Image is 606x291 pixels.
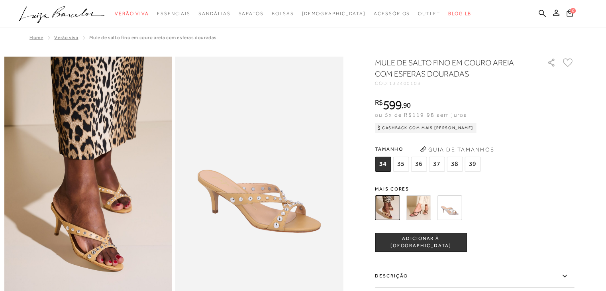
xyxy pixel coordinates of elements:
[375,99,383,106] i: R$
[375,233,467,252] button: ADICIONAR À [GEOGRAPHIC_DATA]
[570,8,576,14] span: 0
[417,143,497,156] button: Guia de Tamanhos
[418,6,440,21] a: categoryNavScreenReaderText
[375,143,482,155] span: Tamanho
[89,35,216,40] span: MULE DE SALTO FINO EM COURO AREIA COM ESFERAS DOURADAS
[448,11,471,16] span: BLOG LB
[402,102,411,109] i: ,
[393,157,409,172] span: 35
[389,81,421,86] span: 132400103
[383,98,402,112] span: 599
[375,81,534,86] div: CÓD:
[375,195,400,220] img: MULE DE SALTO FINO EM COURO AREIA COM ESFERAS DOURADAS
[375,112,467,118] span: ou 5x de R$119,98 sem juros
[447,157,463,172] span: 38
[418,11,440,16] span: Outlet
[375,157,391,172] span: 34
[429,157,445,172] span: 37
[374,11,410,16] span: Acessórios
[403,101,411,109] span: 90
[465,157,480,172] span: 39
[375,57,524,79] h1: MULE DE SALTO FINO EM COURO AREIA COM ESFERAS DOURADAS
[375,123,477,133] div: Cashback com Mais [PERSON_NAME]
[157,11,190,16] span: Essenciais
[157,6,190,21] a: categoryNavScreenReaderText
[374,6,410,21] a: categoryNavScreenReaderText
[54,35,78,40] a: Verão Viva
[115,11,149,16] span: Verão Viva
[375,187,574,191] span: Mais cores
[198,6,230,21] a: categoryNavScreenReaderText
[302,6,366,21] a: noSubCategoriesText
[198,11,230,16] span: Sandálias
[375,235,466,249] span: ADICIONAR À [GEOGRAPHIC_DATA]
[448,6,471,21] a: BLOG LB
[564,9,575,20] button: 0
[272,11,294,16] span: Bolsas
[406,195,431,220] img: MULE DE SALTO FINO EM COURO CAFÉ COM ESFERAS DOURADAS
[272,6,294,21] a: categoryNavScreenReaderText
[115,6,149,21] a: categoryNavScreenReaderText
[302,11,366,16] span: [DEMOGRAPHIC_DATA]
[411,157,427,172] span: 36
[375,265,574,288] label: Descrição
[437,195,462,220] img: MULE DE SALTO FINO METALIZADO PRATA COM ESFERAS
[238,11,263,16] span: Sapatos
[238,6,263,21] a: categoryNavScreenReaderText
[29,35,43,40] a: Home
